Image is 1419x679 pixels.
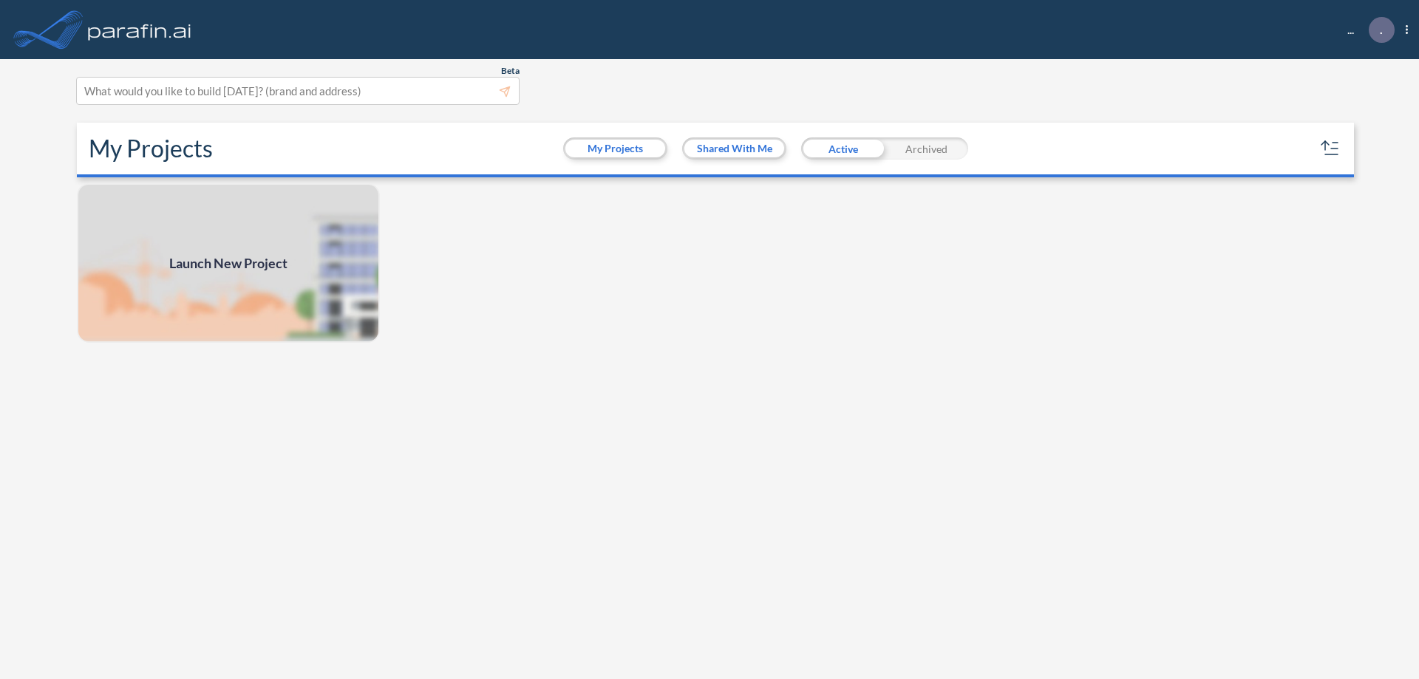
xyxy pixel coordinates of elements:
[85,15,194,44] img: logo
[885,137,968,160] div: Archived
[77,183,380,343] img: add
[501,65,520,77] span: Beta
[565,140,665,157] button: My Projects
[77,183,380,343] a: Launch New Project
[684,140,784,157] button: Shared With Me
[169,253,287,273] span: Launch New Project
[1318,137,1342,160] button: sort
[1380,23,1383,36] p: .
[89,134,213,163] h2: My Projects
[1325,17,1408,43] div: ...
[801,137,885,160] div: Active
